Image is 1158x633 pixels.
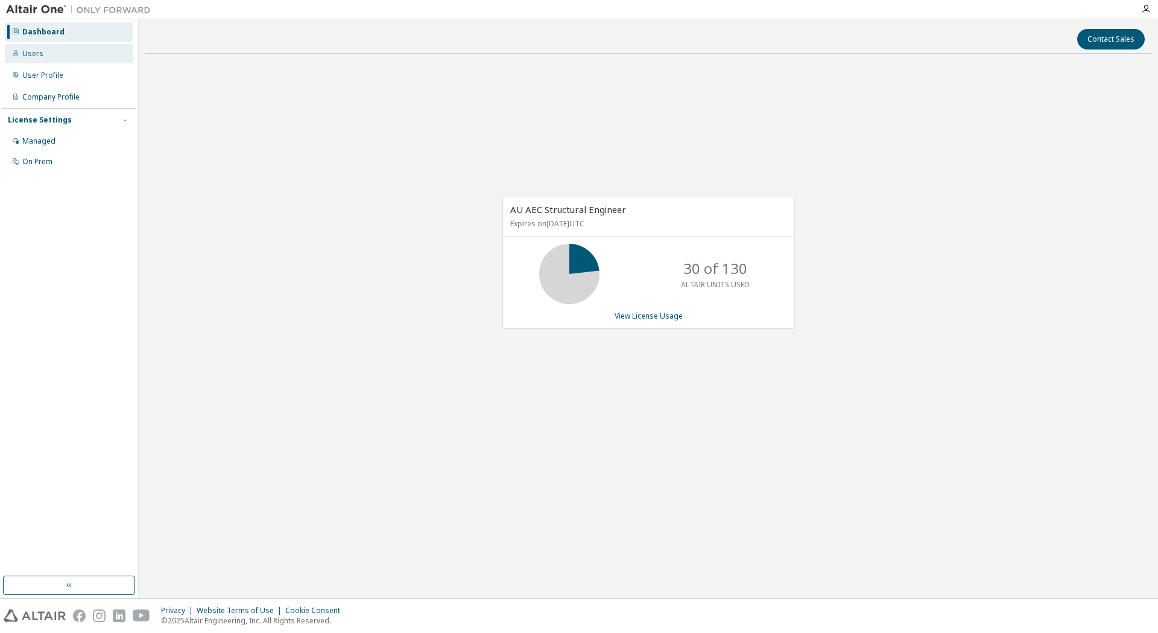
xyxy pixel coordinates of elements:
[197,606,285,616] div: Website Terms of Use
[22,136,55,146] div: Managed
[22,49,43,59] div: Users
[22,27,65,37] div: Dashboard
[22,92,80,102] div: Company Profile
[681,279,750,290] p: ALTAIR UNITS USED
[133,609,150,622] img: youtube.svg
[615,311,683,321] a: View License Usage
[683,258,747,279] p: 30 of 130
[93,609,106,622] img: instagram.svg
[510,203,626,215] span: AU AEC Structural Engineer
[510,218,784,229] p: Expires on [DATE] UTC
[22,71,63,80] div: User Profile
[1077,29,1145,49] button: Contact Sales
[113,609,125,622] img: linkedin.svg
[161,606,197,616] div: Privacy
[4,609,66,622] img: altair_logo.svg
[6,4,157,16] img: Altair One
[161,616,347,626] p: © 2025 Altair Engineering, Inc. All Rights Reserved.
[73,609,86,622] img: facebook.svg
[22,157,52,167] div: On Prem
[8,115,72,125] div: License Settings
[285,606,347,616] div: Cookie Consent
